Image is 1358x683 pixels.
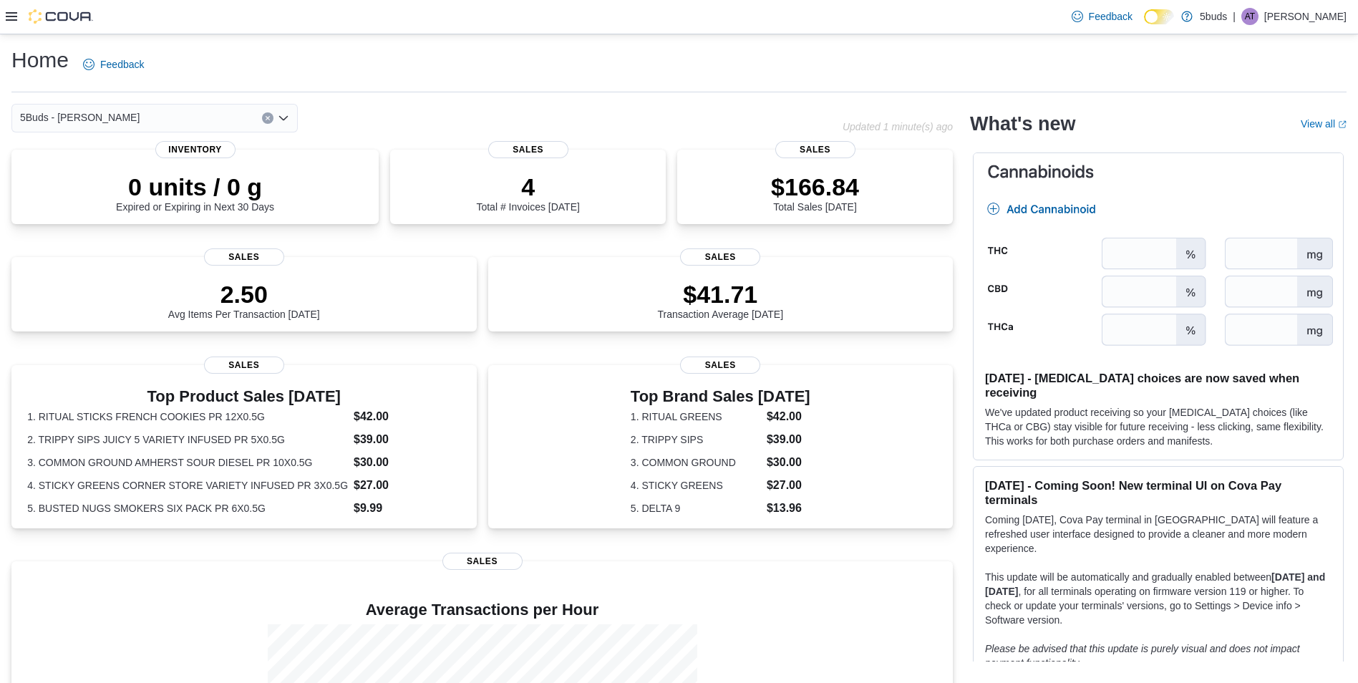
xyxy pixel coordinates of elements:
span: AT [1245,8,1255,25]
h3: Top Brand Sales [DATE] [631,388,810,405]
span: Sales [680,248,760,266]
span: Inventory [155,141,236,158]
dd: $42.00 [354,408,460,425]
dd: $30.00 [354,454,460,471]
dt: 5. DELTA 9 [631,501,761,515]
span: Feedback [1089,9,1133,24]
p: $41.71 [657,280,783,309]
dd: $42.00 [767,408,810,425]
h3: [DATE] - [MEDICAL_DATA] choices are now saved when receiving [985,371,1332,399]
div: Avg Items Per Transaction [DATE] [168,280,320,320]
p: 5buds [1200,8,1227,25]
p: 2.50 [168,280,320,309]
div: Alex Turcotte [1241,8,1258,25]
img: Cova [29,9,93,24]
p: $166.84 [771,173,859,201]
p: [PERSON_NAME] [1264,8,1347,25]
h2: What's new [970,112,1075,135]
span: Sales [775,141,855,158]
dt: 3. COMMON GROUND [631,455,761,470]
span: Sales [204,248,284,266]
p: 0 units / 0 g [116,173,274,201]
div: Transaction Average [DATE] [657,280,783,320]
dd: $39.00 [354,431,460,448]
span: 5Buds - [PERSON_NAME] [20,109,140,126]
span: Sales [442,553,523,570]
p: | [1233,8,1236,25]
p: Updated 1 minute(s) ago [843,121,953,132]
h4: Average Transactions per Hour [23,601,941,619]
span: Sales [680,357,760,374]
dd: $9.99 [354,500,460,517]
dd: $27.00 [354,477,460,494]
p: Coming [DATE], Cova Pay terminal in [GEOGRAPHIC_DATA] will feature a refreshed user interface des... [985,513,1332,556]
div: Total Sales [DATE] [771,173,859,213]
div: Expired or Expiring in Next 30 Days [116,173,274,213]
a: Feedback [1066,2,1138,31]
p: We've updated product receiving so your [MEDICAL_DATA] choices (like THCa or CBG) stay visible fo... [985,405,1332,448]
h3: [DATE] - Coming Soon! New terminal UI on Cova Pay terminals [985,478,1332,507]
button: Clear input [262,112,273,124]
input: Dark Mode [1144,9,1174,24]
dt: 4. STICKY GREENS CORNER STORE VARIETY INFUSED PR 3X0.5G [27,478,348,493]
strong: [DATE] and [DATE] [985,571,1325,597]
span: Sales [488,141,568,158]
span: Feedback [100,57,144,72]
button: Open list of options [278,112,289,124]
dd: $39.00 [767,431,810,448]
dt: 5. BUSTED NUGS SMOKERS SIX PACK PR 6X0.5G [27,501,348,515]
span: Sales [204,357,284,374]
a: View allExternal link [1301,118,1347,130]
svg: External link [1338,120,1347,129]
em: Please be advised that this update is purely visual and does not impact payment functionality. [985,643,1300,669]
dt: 1. RITUAL GREENS [631,410,761,424]
dt: 2. TRIPPY SIPS JUICY 5 VARIETY INFUSED PR 5X0.5G [27,432,348,447]
p: 4 [476,173,579,201]
div: Total # Invoices [DATE] [476,173,579,213]
dt: 3. COMMON GROUND AMHERST SOUR DIESEL PR 10X0.5G [27,455,348,470]
dt: 1. RITUAL STICKS FRENCH COOKIES PR 12X0.5G [27,410,348,424]
h3: Top Product Sales [DATE] [27,388,460,405]
p: This update will be automatically and gradually enabled between , for all terminals operating on ... [985,570,1332,627]
span: Dark Mode [1144,24,1145,25]
h1: Home [11,46,69,74]
dd: $30.00 [767,454,810,471]
dt: 2. TRIPPY SIPS [631,432,761,447]
dd: $13.96 [767,500,810,517]
a: Feedback [77,50,150,79]
dd: $27.00 [767,477,810,494]
dt: 4. STICKY GREENS [631,478,761,493]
